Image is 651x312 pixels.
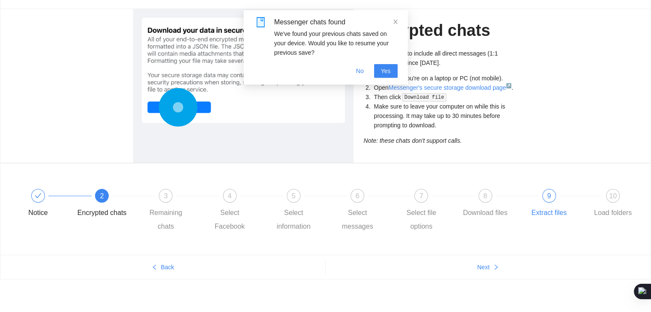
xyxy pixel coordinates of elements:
div: Extract files [531,206,567,220]
span: 5 [291,192,295,200]
span: 4 [228,192,232,200]
a: Messenger's secure storage download page↗ [389,84,511,91]
button: No [349,64,371,78]
li: Make sure you're on a laptop or PC (not mobile). [372,74,518,83]
span: book [256,17,266,27]
div: 5Select information [269,189,333,233]
span: No [356,66,364,76]
button: leftBack [0,260,325,274]
div: Select Facebook [205,206,255,233]
div: Select messages [333,206,382,233]
button: Nextright [326,260,651,274]
div: 4Select Facebook [205,189,269,233]
span: 10 [609,192,617,200]
code: Download file [402,93,446,102]
div: We've found your previous chats saved on your device. Would you like to resume your previous save? [274,29,398,57]
span: check [35,192,42,199]
div: Encrypted chats [77,206,127,220]
span: close [392,19,398,25]
div: Select file options [396,206,446,233]
div: 3Remaining chats [141,189,205,233]
button: Yes [374,64,398,78]
div: 2Encrypted chats [77,189,141,220]
span: Yes [381,66,391,76]
div: Select information [269,206,318,233]
li: Open . [372,83,518,92]
span: 3 [164,192,168,200]
div: 6Select messages [333,189,396,233]
li: Then click [372,92,518,102]
span: Next [477,262,490,272]
div: Load folders [594,206,632,220]
div: 7Select file options [396,189,460,233]
div: 9Extract files [524,189,588,220]
li: Make sure to leave your computer on while this is processing. It may take up to 30 minutes before... [372,102,518,130]
span: left [152,264,158,271]
div: Notice [13,189,77,220]
div: Download files [463,206,508,220]
span: right [493,264,499,271]
div: 8Download files [461,189,524,220]
h1: Encrypted chats [364,21,518,41]
i: Note: these chats don't support calls. [364,137,462,144]
sup: ↗ [506,83,511,88]
span: Back [161,262,174,272]
p: These are likely to include all direct messages (1:1 conversations) since [DATE]. [364,49,518,68]
div: Messenger chats found [274,17,398,27]
span: 6 [356,192,360,200]
div: Remaining chats [141,206,190,233]
span: 7 [419,192,423,200]
span: 2 [100,192,104,200]
span: 8 [483,192,487,200]
div: 10Load folders [588,189,638,220]
div: Notice [28,206,48,220]
span: 9 [547,192,551,200]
